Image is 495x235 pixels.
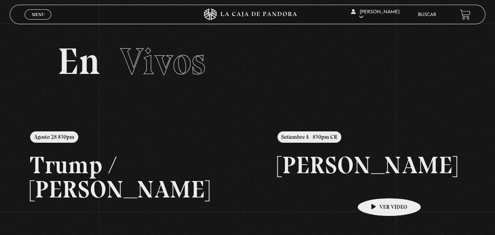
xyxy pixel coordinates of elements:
[460,9,470,20] a: View your shopping cart
[351,10,400,20] span: [PERSON_NAME]
[32,12,45,17] span: Menu
[120,39,205,84] span: Vivos
[58,43,438,80] h2: En
[418,13,436,17] a: Buscar
[29,19,47,24] span: Cerrar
